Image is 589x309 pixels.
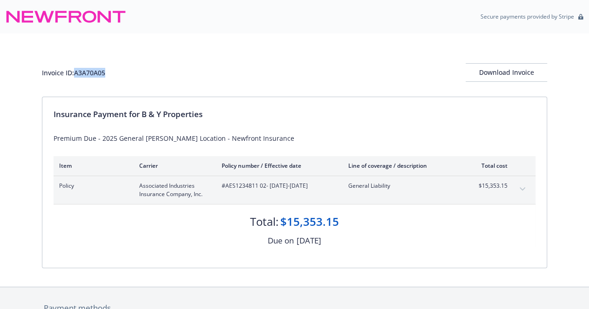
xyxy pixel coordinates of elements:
[59,162,124,170] div: Item
[54,176,535,204] div: PolicyAssociated Industries Insurance Company, Inc.#AES1234811 02- [DATE]-[DATE]General Liability...
[139,162,207,170] div: Carrier
[250,214,278,230] div: Total:
[473,182,508,190] span: $15,353.15
[54,133,535,143] div: Premium Due - 2025 General [PERSON_NAME] Location - Newfront Insurance
[139,182,207,198] span: Associated Industries Insurance Company, Inc.
[268,235,294,247] div: Due on
[348,182,458,190] span: General Liability
[297,235,321,247] div: [DATE]
[481,13,574,20] p: Secure payments provided by Stripe
[42,68,105,78] div: Invoice ID: A3A70A05
[348,162,458,170] div: Line of coverage / description
[59,182,124,190] span: Policy
[466,63,547,82] button: Download Invoice
[473,162,508,170] div: Total cost
[222,162,333,170] div: Policy number / Effective date
[515,182,530,197] button: expand content
[222,182,333,190] span: #AES1234811 02 - [DATE]-[DATE]
[466,64,547,81] div: Download Invoice
[54,108,535,120] div: Insurance Payment for B & Y Properties
[280,214,339,230] div: $15,353.15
